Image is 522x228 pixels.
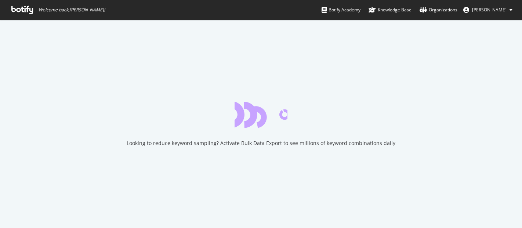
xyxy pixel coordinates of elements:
button: [PERSON_NAME] [457,4,518,16]
div: Knowledge Base [369,6,412,14]
div: Botify Academy [322,6,360,14]
span: Welcome back, [PERSON_NAME] ! [39,7,105,13]
div: Looking to reduce keyword sampling? Activate Bulk Data Export to see millions of keyword combinat... [127,140,395,147]
span: Dan Sgammato [472,7,507,13]
div: animation [235,101,287,128]
div: Organizations [420,6,457,14]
